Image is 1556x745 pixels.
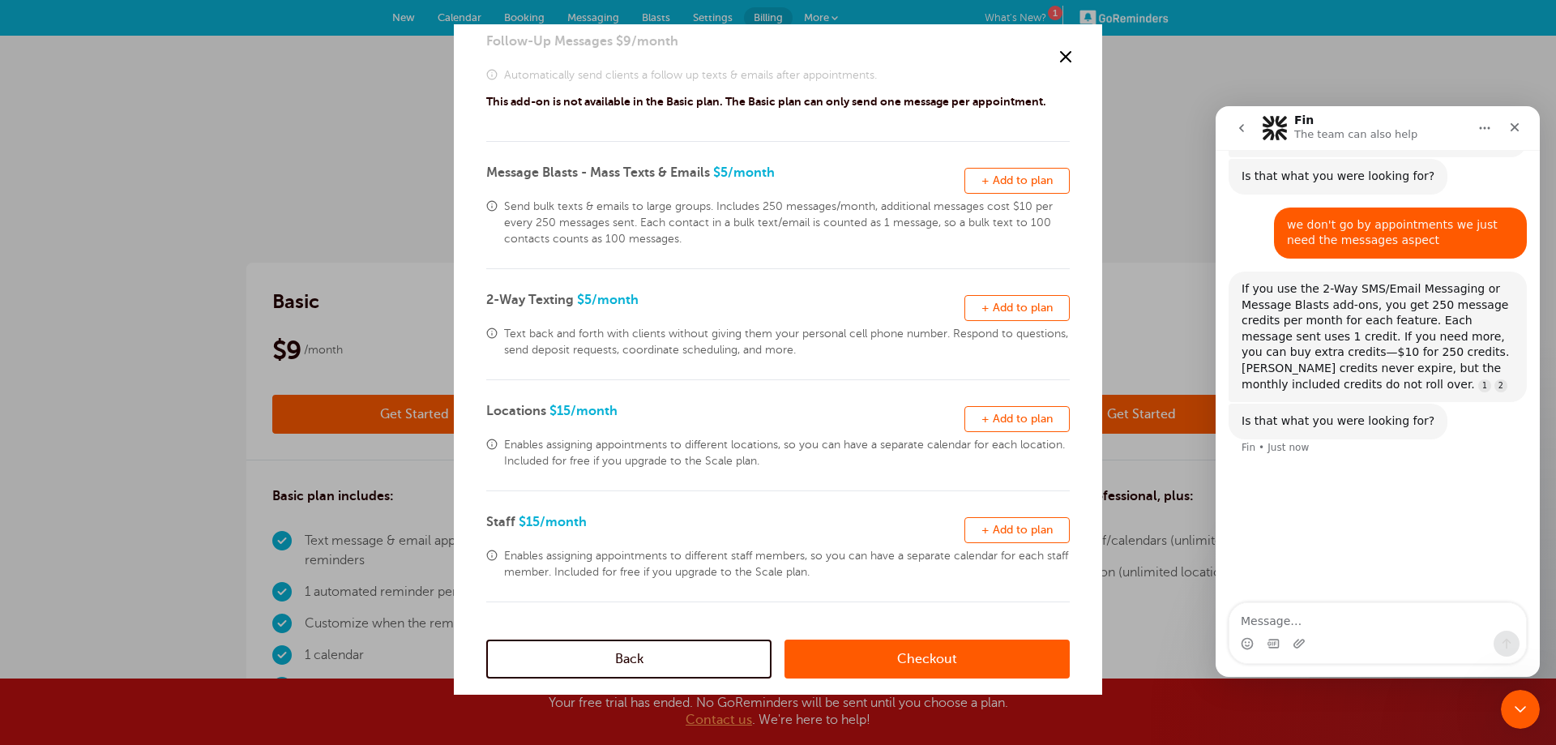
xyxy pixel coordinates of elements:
a: Checkout [784,640,1070,679]
span: Staff [486,515,515,529]
span: /month [571,404,618,418]
span: $15 [519,515,587,529]
span: $9 [616,34,678,49]
button: + Add to plan [964,168,1070,194]
span: /month [540,515,587,529]
span: + Add to plan [981,174,1053,186]
p: This add-on is not available in the Basic plan. The Basic plan can only send one message per appo... [486,95,1046,109]
span: + Add to plan [981,413,1053,425]
span: Enables assigning appointments to different staff members, so you can have a separate calendar fo... [504,548,1070,580]
span: /month [631,34,678,49]
span: /month [728,165,775,180]
span: $5 [713,165,775,180]
button: + Add to plan [964,517,1070,543]
span: Locations [486,404,546,418]
span: $5 [577,293,639,307]
span: + Add to plan [981,524,1053,536]
button: + Add to plan [964,295,1070,321]
span: + Add to plan [981,302,1053,314]
span: $15 [549,404,618,418]
span: Message Blasts - Mass Texts & Emails [486,165,710,180]
a: Back [486,640,772,679]
iframe: Intercom live chat [1216,106,1540,677]
span: 2-Way Texting [486,293,574,307]
span: Send bulk texts & emails to large groups. Includes 250 messages/month, additional messages cost $... [504,199,1070,247]
span: /month [592,293,639,307]
span: Enables assigning appointments to different locations, so you can have a separate calendar for ea... [504,437,1070,469]
span: Follow-Up Messages [486,34,613,49]
button: + Add to plan [964,406,1070,432]
span: Text back and forth with clients without giving them your personal cell phone number. Respond to ... [504,326,1070,358]
span: Automatically send clients a follow up texts & emails after appointments. [504,67,1070,83]
iframe: Intercom live chat [1501,690,1540,729]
